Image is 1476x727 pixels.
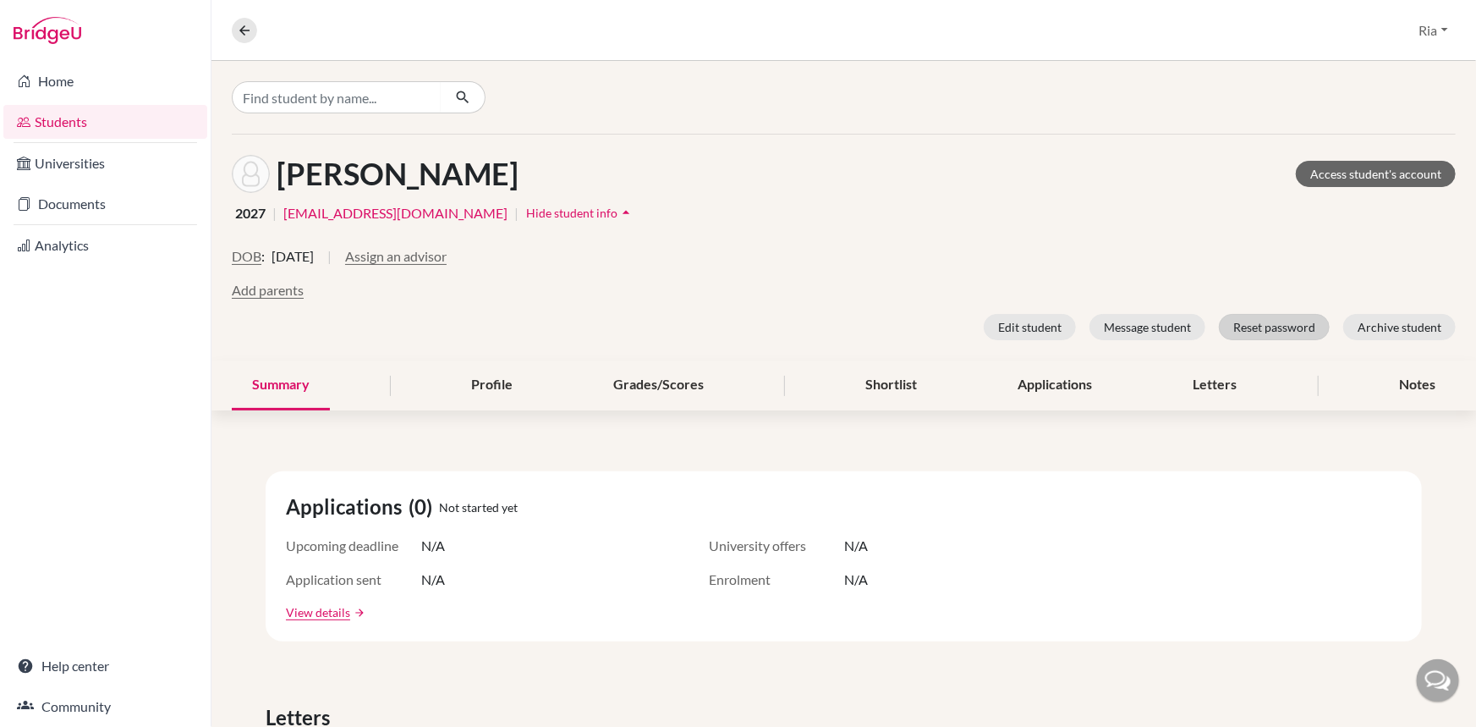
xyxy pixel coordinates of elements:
div: Profile [451,361,533,410]
button: Assign an advisor [345,246,447,267]
span: | [272,203,277,223]
div: Applications [998,361,1113,410]
a: Help center [3,649,207,683]
div: Letters [1173,361,1258,410]
button: DOB [232,246,261,267]
a: Students [3,105,207,139]
span: N/A [844,536,868,556]
h1: [PERSON_NAME] [277,156,519,192]
button: Message student [1089,314,1205,340]
span: Application sent [286,570,421,590]
a: Home [3,64,207,98]
button: Reset password [1219,314,1330,340]
button: Hide student infoarrow_drop_up [525,200,635,226]
span: | [514,203,519,223]
span: [DATE] [272,246,314,267]
span: Help [38,12,73,27]
span: Applications [286,492,409,522]
a: arrow_forward [350,607,365,619]
a: Universities [3,146,207,180]
button: Edit student [984,314,1076,340]
span: | [327,246,332,280]
span: 2027 [235,203,266,223]
a: Documents [3,187,207,221]
button: Add parents [232,280,304,300]
span: University offers [709,536,844,556]
span: Upcoming deadline [286,536,421,556]
div: Shortlist [846,361,938,410]
div: Grades/Scores [593,361,724,410]
div: Notes [1379,361,1456,410]
a: Community [3,690,207,724]
img: Stephen Ong's avatar [232,155,270,193]
span: N/A [421,570,445,590]
span: Hide student info [526,206,617,220]
i: arrow_drop_up [617,204,634,221]
a: View details [286,603,350,621]
input: Find student by name... [232,81,442,113]
span: N/A [844,570,868,590]
span: : [261,246,265,267]
span: Not started yet [439,498,518,516]
button: Archive student [1343,314,1456,340]
span: (0) [409,492,439,522]
span: Enrolment [709,570,844,590]
span: N/A [421,536,445,556]
button: Ria [1412,14,1456,47]
a: Analytics [3,229,207,262]
a: [EMAIL_ADDRESS][DOMAIN_NAME] [283,203,508,223]
img: Bridge-U [14,17,81,44]
div: Summary [232,361,330,410]
a: Access student's account [1296,161,1456,187]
